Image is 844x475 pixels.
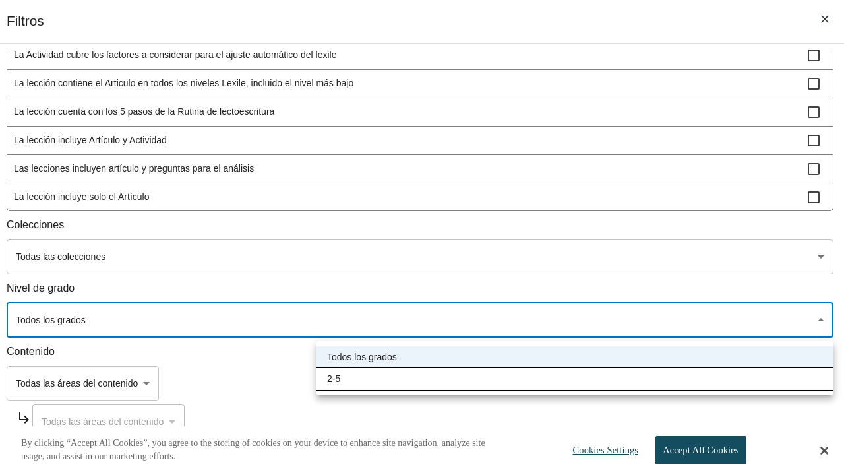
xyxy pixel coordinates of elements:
p: By clicking “Accept All Cookies”, you agree to the storing of cookies on your device to enhance s... [21,437,506,462]
button: Close [820,445,828,457]
li: Todos los grados [316,346,833,368]
ul: Seleccione los Grados [316,341,833,395]
button: Accept All Cookies [655,436,746,464]
li: 2-5 [316,368,833,390]
button: Cookies Settings [561,437,644,464]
